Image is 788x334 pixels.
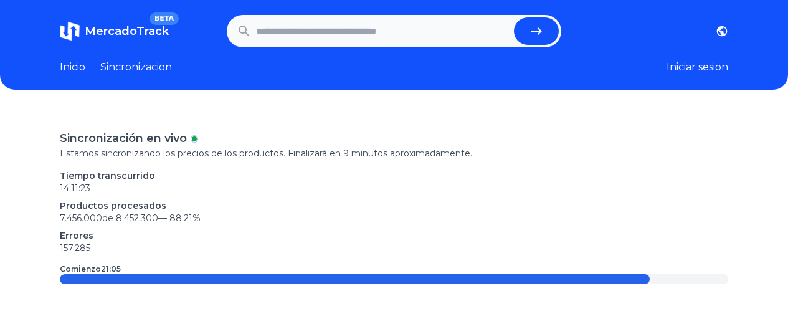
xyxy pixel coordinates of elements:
[85,24,169,38] span: MercadoTrack
[60,264,121,274] p: Comienzo
[60,130,187,147] p: Sincronización en vivo
[60,212,728,224] p: 7.456.000 de 8.452.300 —
[60,21,169,41] a: MercadoTrackBETA
[60,199,728,212] p: Productos procesados
[150,12,179,25] span: BETA
[100,60,172,75] a: Sincronizacion
[60,147,728,160] p: Estamos sincronizando los precios de los productos. Finalizará en 9 minutos aproximadamente.
[60,169,728,182] p: Tiempo transcurrido
[60,229,728,242] p: Errores
[60,242,728,254] p: 157.285
[667,60,728,75] button: Iniciar sesion
[60,60,85,75] a: Inicio
[169,212,201,224] span: 88.21 %
[101,264,121,274] time: 21:05
[60,183,90,194] time: 14:11:23
[60,21,80,41] img: MercadoTrack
